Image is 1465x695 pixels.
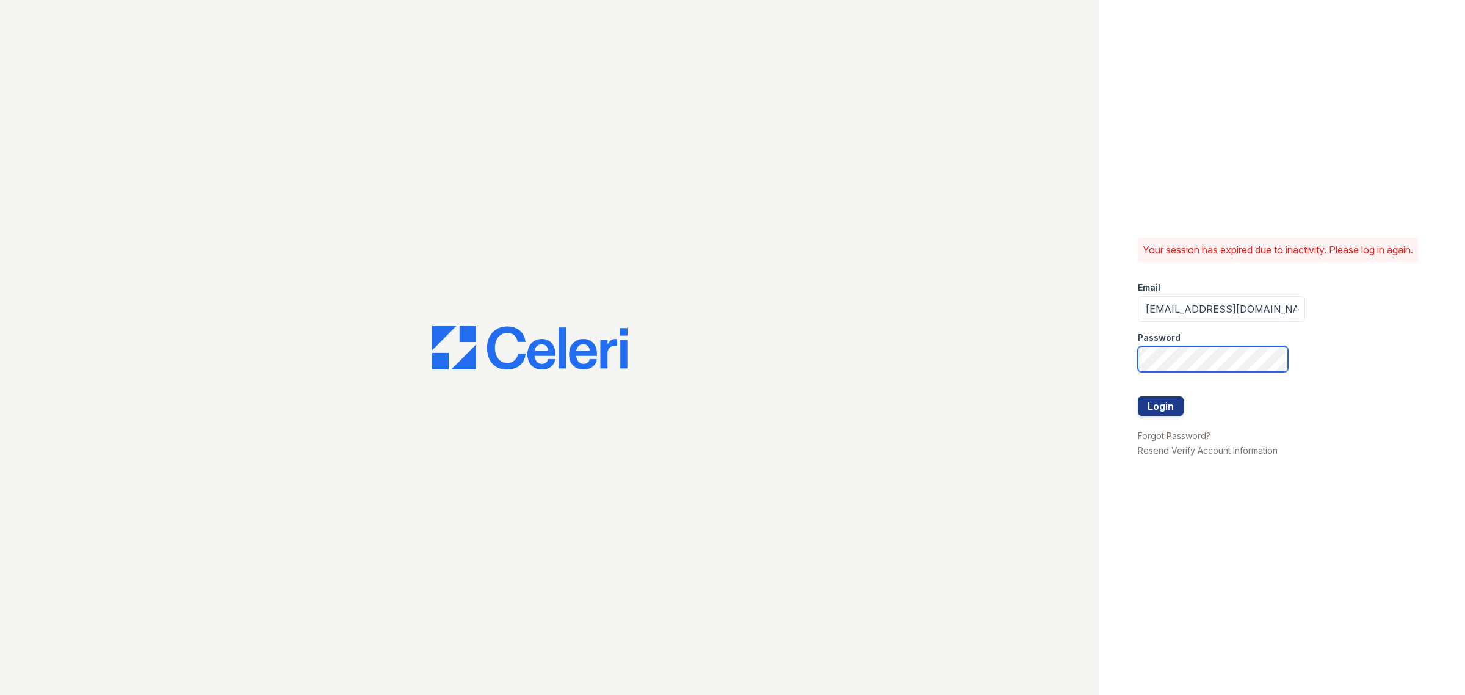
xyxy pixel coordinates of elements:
[1143,242,1413,257] p: Your session has expired due to inactivity. Please log in again.
[1138,445,1278,456] a: Resend Verify Account Information
[1138,396,1184,416] button: Login
[1138,282,1160,294] label: Email
[1138,332,1181,344] label: Password
[1138,431,1210,441] a: Forgot Password?
[432,326,628,369] img: CE_Logo_Blue-a8612792a0a2168367f1c8372b55b34899dd931a85d93a1a3d3e32e68fde9ad4.png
